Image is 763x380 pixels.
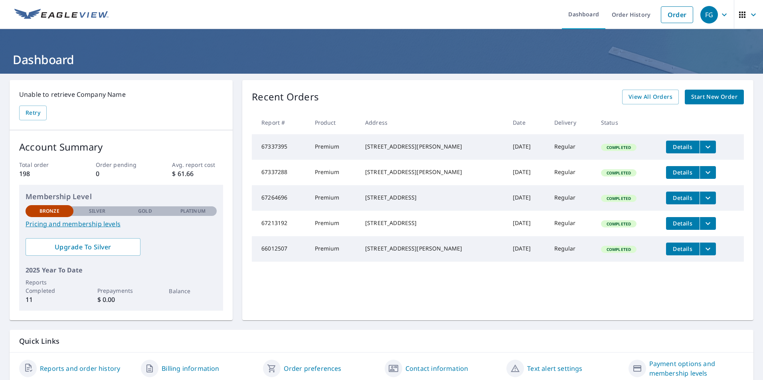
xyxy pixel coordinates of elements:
[26,278,73,295] p: Reports Completed
[26,219,217,229] a: Pricing and membership levels
[19,161,70,169] p: Total order
[506,134,548,160] td: [DATE]
[359,111,506,134] th: Address
[671,143,695,151] span: Details
[365,194,500,202] div: [STREET_ADDRESS]
[172,169,223,178] p: $ 61.66
[308,160,359,185] td: Premium
[172,161,223,169] p: Avg. report cost
[622,90,679,104] a: View All Orders
[700,217,716,230] button: filesDropdownBtn-67213192
[629,92,672,102] span: View All Orders
[32,243,134,251] span: Upgrade To Silver
[97,295,145,304] p: $ 0.00
[365,245,500,253] div: [STREET_ADDRESS][PERSON_NAME]
[548,134,595,160] td: Regular
[602,170,636,176] span: Completed
[284,364,342,373] a: Order preferences
[26,108,40,118] span: Retry
[138,208,152,215] p: Gold
[40,364,120,373] a: Reports and order history
[548,160,595,185] td: Regular
[595,111,660,134] th: Status
[252,134,308,160] td: 67337395
[602,221,636,227] span: Completed
[548,236,595,262] td: Regular
[666,192,700,204] button: detailsBtn-67264696
[308,185,359,211] td: Premium
[548,185,595,211] td: Regular
[506,185,548,211] td: [DATE]
[308,211,359,236] td: Premium
[365,168,500,176] div: [STREET_ADDRESS][PERSON_NAME]
[602,145,636,150] span: Completed
[96,161,147,169] p: Order pending
[40,208,59,215] p: Bronze
[506,111,548,134] th: Date
[700,166,716,179] button: filesDropdownBtn-67337288
[19,336,744,346] p: Quick Links
[252,211,308,236] td: 67213192
[252,236,308,262] td: 66012507
[96,169,147,178] p: 0
[671,219,695,227] span: Details
[548,211,595,236] td: Regular
[548,111,595,134] th: Delivery
[252,90,319,104] p: Recent Orders
[169,287,217,295] p: Balance
[19,140,223,154] p: Account Summary
[308,134,359,160] td: Premium
[661,6,693,23] a: Order
[405,364,468,373] a: Contact information
[26,238,140,256] a: Upgrade To Silver
[19,169,70,178] p: 198
[26,191,217,202] p: Membership Level
[602,247,636,252] span: Completed
[691,92,737,102] span: Start New Order
[252,111,308,134] th: Report #
[506,160,548,185] td: [DATE]
[506,236,548,262] td: [DATE]
[308,111,359,134] th: Product
[700,192,716,204] button: filesDropdownBtn-67264696
[162,364,219,373] a: Billing information
[700,141,716,153] button: filesDropdownBtn-67337395
[685,90,744,104] a: Start New Order
[10,51,753,68] h1: Dashboard
[666,217,700,230] button: detailsBtn-67213192
[89,208,106,215] p: Silver
[666,141,700,153] button: detailsBtn-67337395
[666,243,700,255] button: detailsBtn-66012507
[180,208,206,215] p: Platinum
[671,245,695,253] span: Details
[19,90,223,99] p: Unable to retrieve Company Name
[506,211,548,236] td: [DATE]
[308,236,359,262] td: Premium
[26,295,73,304] p: 11
[97,286,145,295] p: Prepayments
[365,143,500,151] div: [STREET_ADDRESS][PERSON_NAME]
[527,364,582,373] a: Text alert settings
[365,219,500,227] div: [STREET_ADDRESS]
[26,265,217,275] p: 2025 Year To Date
[700,243,716,255] button: filesDropdownBtn-66012507
[671,194,695,202] span: Details
[649,359,744,378] a: Payment options and membership levels
[671,168,695,176] span: Details
[602,196,636,201] span: Completed
[666,166,700,179] button: detailsBtn-67337288
[252,185,308,211] td: 67264696
[19,106,47,120] button: Retry
[700,6,718,24] div: FG
[14,9,109,21] img: EV Logo
[252,160,308,185] td: 67337288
